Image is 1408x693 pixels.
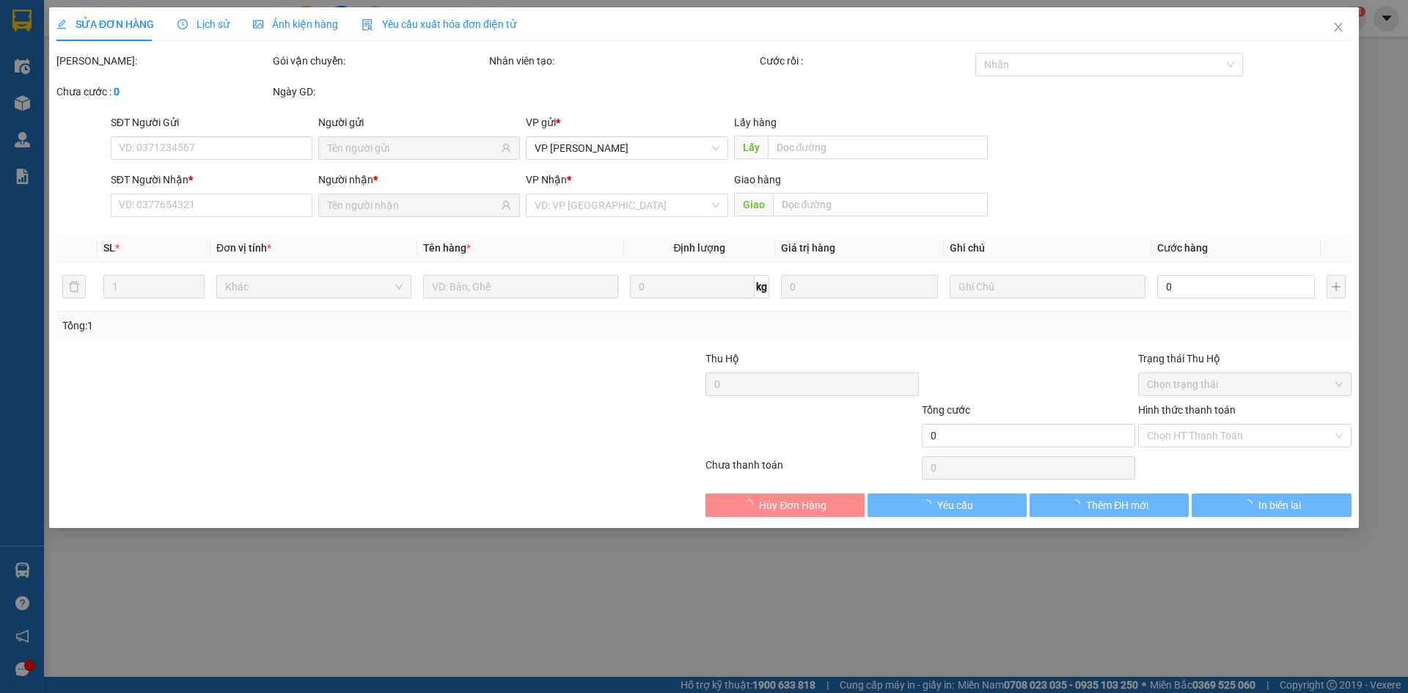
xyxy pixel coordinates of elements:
[1332,21,1344,33] span: close
[734,136,768,159] span: Lấy
[1147,373,1343,395] span: Chọn trạng thái
[62,275,86,298] button: delete
[705,494,865,517] button: Hủy Đơn Hàng
[734,193,773,216] span: Giao
[527,114,728,131] div: VP gửi
[318,114,520,131] div: Người gửi
[253,18,338,30] span: Ảnh kiện hàng
[755,275,769,298] span: kg
[489,53,757,69] div: Nhân viên tạo:
[1138,404,1236,416] label: Hình thức thanh toán
[273,84,486,100] div: Ngày GD:
[62,318,543,334] div: Tổng: 1
[1030,494,1189,517] button: Thêm ĐH mới
[950,275,1145,298] input: Ghi Chú
[103,242,115,254] span: SL
[781,242,835,254] span: Giá trị hàng
[527,174,568,186] span: VP Nhận
[868,494,1027,517] button: Yêu cầu
[922,404,970,416] span: Tổng cước
[535,137,719,159] span: VP Phan Thiết
[502,200,512,210] span: user
[773,193,988,216] input: Dọc đường
[423,275,618,298] input: VD: Bàn, Ghế
[502,143,512,153] span: user
[327,197,498,213] input: Tên người nhận
[56,19,67,29] span: edit
[114,86,120,98] b: 0
[111,114,312,131] div: SĐT Người Gửi
[327,140,498,156] input: Tên người gửi
[674,242,726,254] span: Định lượng
[1157,242,1208,254] span: Cước hàng
[362,19,373,31] img: icon
[937,497,973,513] span: Yêu cầu
[734,117,777,128] span: Lấy hàng
[1138,351,1352,367] div: Trạng thái Thu Hộ
[362,18,516,30] span: Yêu cầu xuất hóa đơn điện tử
[1327,275,1346,298] button: plus
[225,276,403,298] span: Khác
[216,242,271,254] span: Đơn vị tính
[111,172,312,188] div: SĐT Người Nhận
[1086,497,1148,513] span: Thêm ĐH mới
[760,53,973,69] div: Cước rồi :
[921,499,937,510] span: loading
[177,18,230,30] span: Lịch sử
[318,172,520,188] div: Người nhận
[56,18,154,30] span: SỬA ĐƠN HÀNG
[423,242,471,254] span: Tên hàng
[704,457,920,483] div: Chưa thanh toán
[1070,499,1086,510] span: loading
[1192,494,1352,517] button: In biên lai
[781,275,939,298] input: 0
[734,174,781,186] span: Giao hàng
[705,353,739,364] span: Thu Hộ
[1258,497,1301,513] span: In biên lai
[56,53,270,69] div: [PERSON_NAME]:
[273,53,486,69] div: Gói vận chuyển:
[1318,7,1359,48] button: Close
[1242,499,1258,510] span: loading
[56,84,270,100] div: Chưa cước :
[253,19,263,29] span: picture
[768,136,988,159] input: Dọc đường
[945,234,1151,263] th: Ghi chú
[744,499,760,510] span: loading
[760,497,827,513] span: Hủy Đơn Hàng
[177,19,188,29] span: clock-circle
